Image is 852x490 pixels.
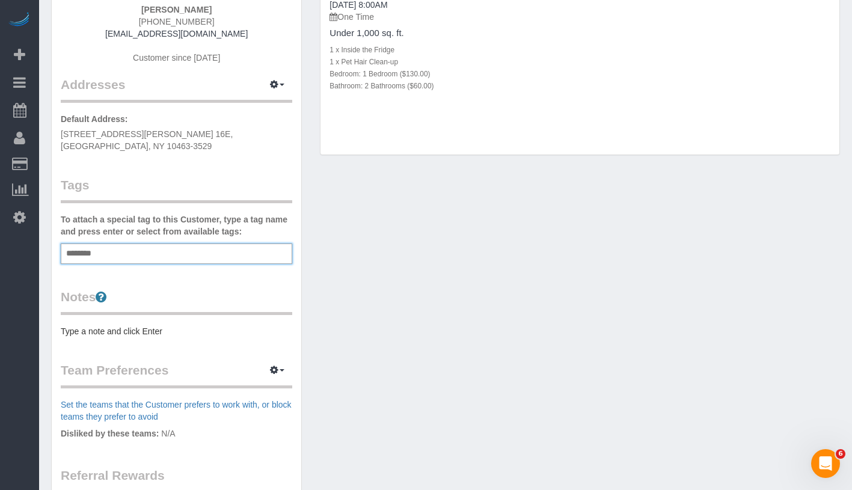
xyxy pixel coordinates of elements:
iframe: Intercom live chat [811,449,840,478]
span: Customer since [DATE] [133,53,220,63]
legend: Notes [61,288,292,315]
span: [PHONE_NUMBER] [139,17,215,26]
a: Set the teams that the Customer prefers to work with, or block teams they prefer to avoid [61,400,292,421]
small: Bathroom: 2 Bathrooms ($60.00) [329,82,434,90]
span: 6 [836,449,845,459]
a: [EMAIL_ADDRESS][DOMAIN_NAME] [105,29,248,38]
label: To attach a special tag to this Customer, type a tag name and press enter or select from availabl... [61,213,292,237]
span: N/A [161,429,175,438]
small: 1 x Pet Hair Clean-up [329,58,398,66]
strong: [PERSON_NAME] [141,5,212,14]
small: Bedroom: 1 Bedroom ($130.00) [329,70,430,78]
small: 1 x Inside the Fridge [329,46,394,54]
legend: Tags [61,176,292,203]
label: Disliked by these teams: [61,427,159,439]
img: Automaid Logo [7,12,31,29]
label: Default Address: [61,113,128,125]
p: One Time [329,11,571,23]
legend: Team Preferences [61,361,292,388]
pre: Type a note and click Enter [61,325,292,337]
h4: Under 1,000 sq. ft. [329,28,571,38]
span: [STREET_ADDRESS][PERSON_NAME] 16E, [GEOGRAPHIC_DATA], NY 10463-3529 [61,129,233,151]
